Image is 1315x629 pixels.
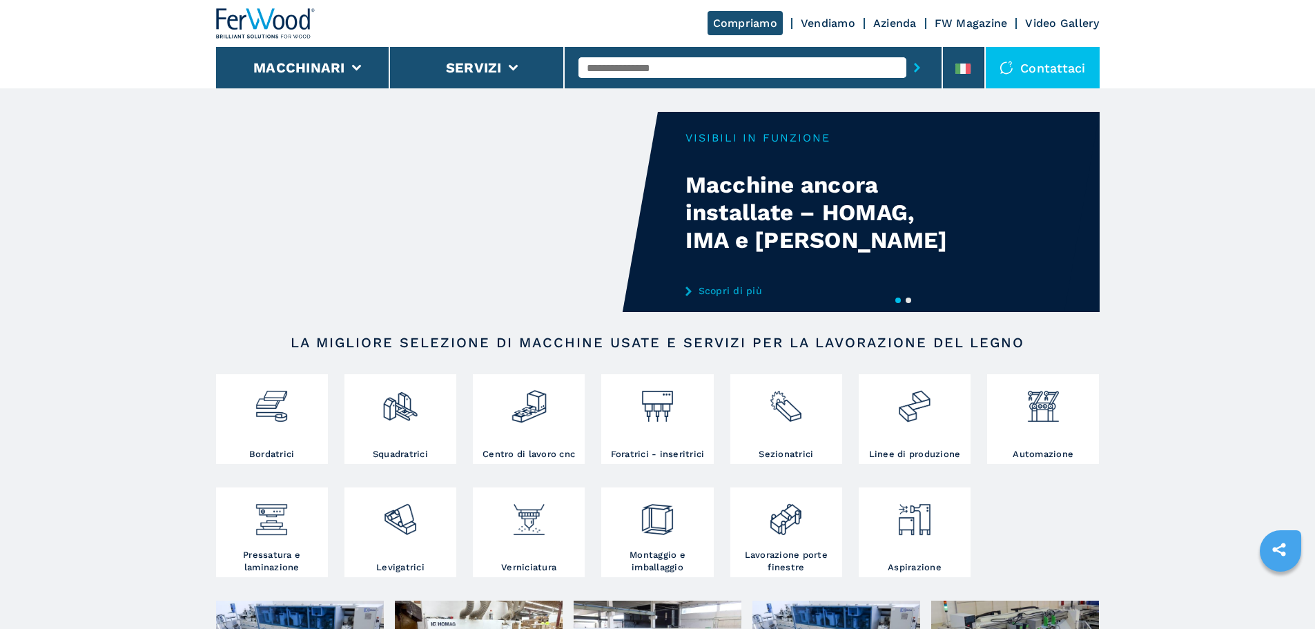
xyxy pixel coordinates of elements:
img: Contattaci [1000,61,1013,75]
img: verniciatura_1.png [511,491,547,538]
img: aspirazione_1.png [896,491,933,538]
img: automazione.png [1025,378,1062,425]
img: squadratrici_2.png [382,378,418,425]
a: Montaggio e imballaggio [601,487,713,577]
a: Verniciatura [473,487,585,577]
a: Foratrici - inseritrici [601,374,713,464]
h3: Levigatrici [376,561,425,574]
a: Automazione [987,374,1099,464]
button: 1 [895,298,901,303]
h3: Sezionatrici [759,448,813,461]
h3: Pressatura e laminazione [220,549,324,574]
h3: Centro di lavoro cnc [483,448,575,461]
h3: Bordatrici [249,448,295,461]
img: bordatrici_1.png [253,378,290,425]
video: Your browser does not support the video tag. [216,112,658,312]
a: Centro di lavoro cnc [473,374,585,464]
a: Bordatrici [216,374,328,464]
a: Levigatrici [344,487,456,577]
a: FW Magazine [935,17,1008,30]
h3: Squadratrici [373,448,428,461]
img: foratrici_inseritrici_2.png [639,378,676,425]
button: Macchinari [253,59,345,76]
a: Azienda [873,17,917,30]
h3: Foratrici - inseritrici [611,448,705,461]
h3: Linee di produzione [869,448,961,461]
a: Linee di produzione [859,374,971,464]
h3: Automazione [1013,448,1073,461]
img: montaggio_imballaggio_2.png [639,491,676,538]
a: Lavorazione porte finestre [730,487,842,577]
img: lavorazione_porte_finestre_2.png [768,491,804,538]
img: levigatrici_2.png [382,491,418,538]
h3: Montaggio e imballaggio [605,549,710,574]
a: Video Gallery [1025,17,1099,30]
a: Squadratrici [344,374,456,464]
h3: Verniciatura [501,561,556,574]
a: Aspirazione [859,487,971,577]
a: Scopri di più [685,285,956,296]
img: Ferwood [216,8,315,39]
a: Sezionatrici [730,374,842,464]
button: Servizi [446,59,502,76]
img: sezionatrici_2.png [768,378,804,425]
img: pressa-strettoia.png [253,491,290,538]
a: sharethis [1262,532,1296,567]
img: linee_di_produzione_2.png [896,378,933,425]
img: centro_di_lavoro_cnc_2.png [511,378,547,425]
a: Compriamo [708,11,783,35]
iframe: Chat [1256,567,1305,619]
button: 2 [906,298,911,303]
h3: Lavorazione porte finestre [734,549,839,574]
h2: LA MIGLIORE SELEZIONE DI MACCHINE USATE E SERVIZI PER LA LAVORAZIONE DEL LEGNO [260,334,1055,351]
a: Pressatura e laminazione [216,487,328,577]
div: Contattaci [986,47,1100,88]
a: Vendiamo [801,17,855,30]
button: submit-button [906,52,928,84]
h3: Aspirazione [888,561,942,574]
